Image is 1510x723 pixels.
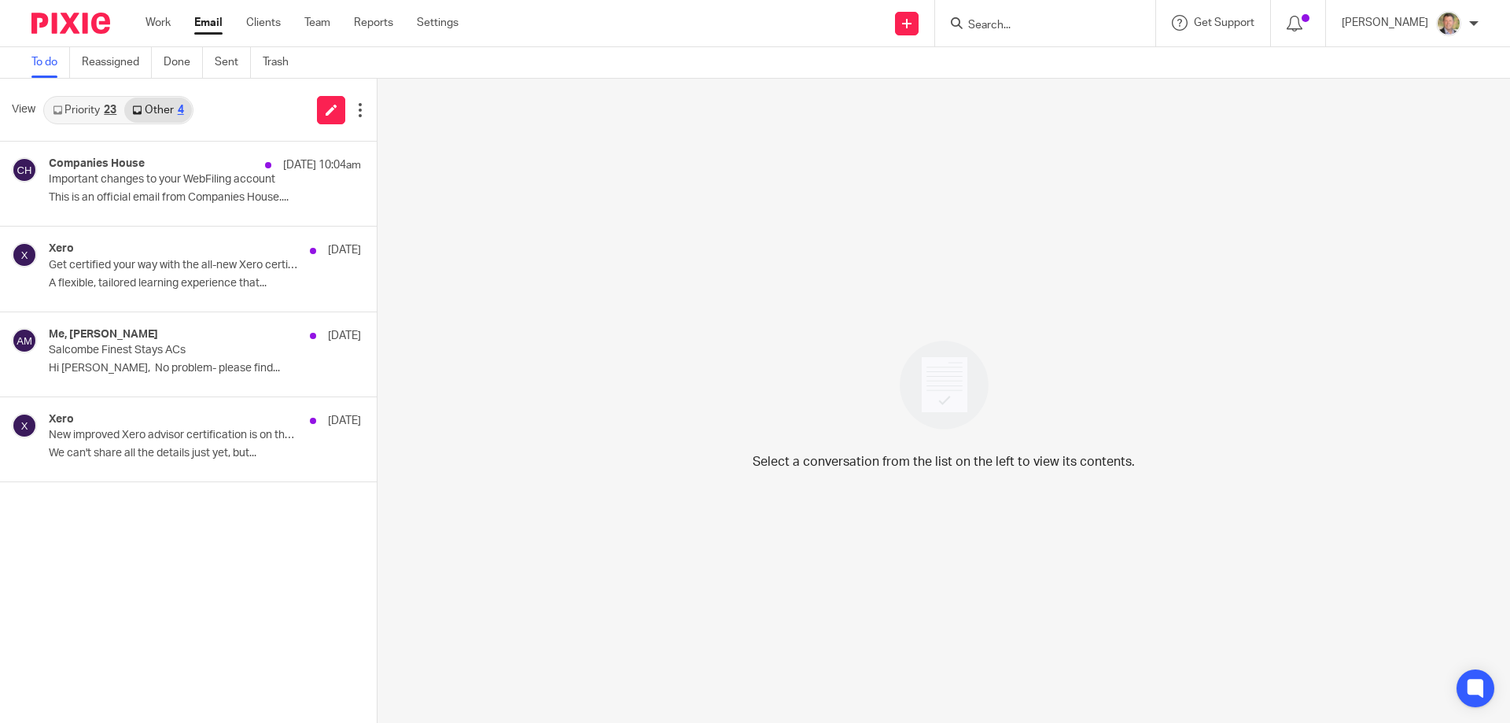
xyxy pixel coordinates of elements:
[283,157,361,173] p: [DATE] 10:04am
[49,157,145,171] h4: Companies House
[164,47,203,78] a: Done
[263,47,300,78] a: Trash
[12,242,37,267] img: svg%3E
[328,242,361,258] p: [DATE]
[45,98,124,123] a: Priority23
[124,98,191,123] a: Other4
[49,328,158,341] h4: Me, [PERSON_NAME]
[753,452,1135,471] p: Select a conversation from the list on the left to view its contents.
[31,13,110,34] img: Pixie
[1194,17,1254,28] span: Get Support
[12,101,35,118] span: View
[889,330,999,440] img: image
[49,191,361,205] p: This is an official email from Companies House....
[12,328,37,353] img: svg%3E
[12,413,37,438] img: svg%3E
[328,413,361,429] p: [DATE]
[145,15,171,31] a: Work
[49,173,299,186] p: Important changes to your WebFiling account
[49,429,299,442] p: New improved Xero advisor certification is on the way
[354,15,393,31] a: Reports
[1342,15,1428,31] p: [PERSON_NAME]
[215,47,251,78] a: Sent
[178,105,184,116] div: 4
[967,19,1108,33] input: Search
[49,277,361,290] p: A flexible, tailored learning experience that...
[49,344,299,357] p: Salcombe Finest Stays ACs
[31,47,70,78] a: To do
[49,242,74,256] h4: Xero
[49,413,74,426] h4: Xero
[1436,11,1461,36] img: High%20Res%20Andrew%20Price%20Accountants_Poppy%20Jakes%20photography-1118.jpg
[246,15,281,31] a: Clients
[49,447,361,460] p: We can't share all the details just yet, but...
[49,362,361,375] p: Hi [PERSON_NAME], No problem- please find...
[328,328,361,344] p: [DATE]
[104,105,116,116] div: 23
[82,47,152,78] a: Reassigned
[417,15,459,31] a: Settings
[12,157,37,183] img: svg%3E
[194,15,223,31] a: Email
[304,15,330,31] a: Team
[49,259,299,272] p: Get certified your way with the all-new Xero certification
